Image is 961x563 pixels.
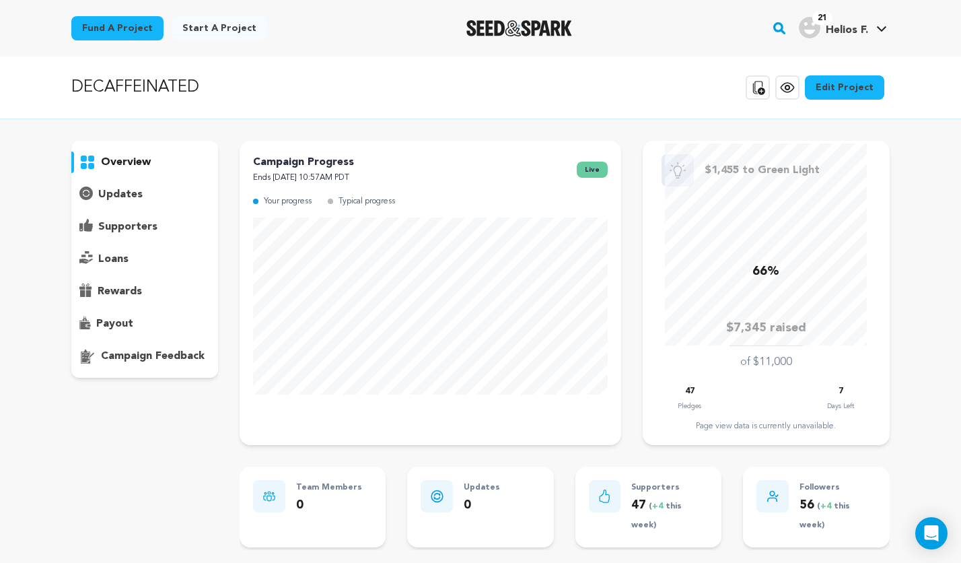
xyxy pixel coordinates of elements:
[71,184,218,205] button: updates
[71,152,218,173] button: overview
[339,194,395,209] p: Typical progress
[799,17,868,38] div: Helios F.'s Profile
[71,313,218,335] button: payout
[71,345,218,367] button: campaign feedback
[464,496,500,515] p: 0
[98,187,143,203] p: updates
[172,16,267,40] a: Start a project
[799,496,876,535] p: 56
[71,75,199,100] p: DECAFFEINATED
[796,14,890,38] a: Helios F.'s Profile
[71,16,164,40] a: Fund a project
[71,249,218,270] button: loans
[296,496,362,515] p: 0
[98,251,129,267] p: loans
[796,14,890,42] span: Helios F.'s Profile
[752,262,779,281] p: 66%
[656,421,876,432] div: Page view data is currently unavailable.
[827,399,854,413] p: Days Left
[631,480,708,496] p: Supporters
[839,384,843,399] p: 7
[685,384,695,399] p: 47
[805,75,884,100] a: Edit Project
[631,502,682,530] span: ( this week)
[101,154,151,170] p: overview
[820,502,834,510] span: +4
[799,480,876,496] p: Followers
[799,17,820,38] img: user.png
[826,25,868,36] span: Helios F.
[915,517,948,550] div: Open Intercom Messenger
[253,154,354,170] p: Campaign Progress
[464,480,500,496] p: Updates
[631,496,708,535] p: 47
[812,11,832,25] span: 21
[71,216,218,238] button: supporters
[799,502,850,530] span: ( this week)
[98,284,142,300] p: rewards
[678,399,701,413] p: Pledges
[96,316,133,332] p: payout
[98,219,157,235] p: supporters
[740,354,792,370] p: of $11,000
[71,281,218,302] button: rewards
[652,502,666,510] span: +4
[264,194,312,209] p: Your progress
[253,170,354,186] p: Ends [DATE] 10:57AM PDT
[577,162,608,178] span: live
[296,480,362,496] p: Team Members
[466,20,572,36] a: Seed&Spark Homepage
[466,20,572,36] img: Seed&Spark Logo Dark Mode
[101,348,205,364] p: campaign feedback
